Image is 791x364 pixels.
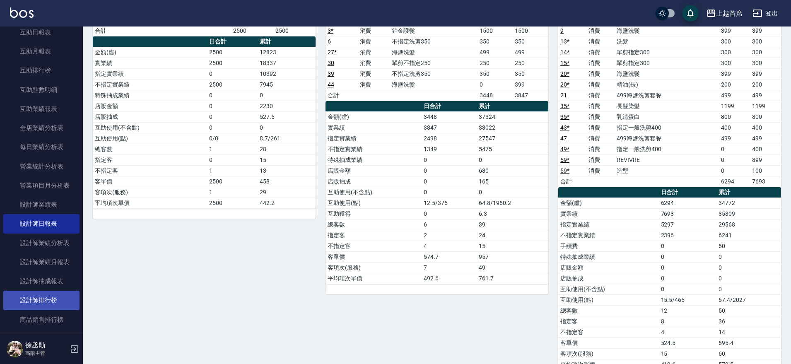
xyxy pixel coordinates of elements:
[750,101,781,111] td: 1199
[390,36,477,47] td: 不指定洗剪350
[586,101,615,111] td: 消費
[659,230,717,241] td: 2396
[3,157,80,176] a: 營業統計分析表
[615,144,719,154] td: 指定一般洗剪400
[93,58,207,68] td: 實業績
[390,25,477,36] td: 鉑金護髮
[716,316,781,327] td: 36
[750,144,781,154] td: 400
[750,58,781,68] td: 300
[477,90,513,101] td: 3448
[93,154,207,165] td: 指定客
[422,165,477,176] td: 0
[328,81,334,88] a: 44
[326,4,548,101] table: a dense table
[750,47,781,58] td: 300
[258,90,316,101] td: 0
[477,101,548,112] th: 累計
[422,262,477,273] td: 7
[422,251,477,262] td: 574.7
[358,58,390,68] td: 消費
[93,176,207,187] td: 客單價
[719,90,750,101] td: 499
[719,133,750,144] td: 499
[326,230,422,241] td: 指定客
[750,90,781,101] td: 499
[326,133,422,144] td: 指定實業績
[750,176,781,187] td: 7693
[659,316,717,327] td: 8
[3,61,80,80] a: 互助排行榜
[207,133,258,144] td: 0/0
[207,111,258,122] td: 0
[3,42,80,61] a: 互助月報表
[328,60,334,66] a: 30
[422,198,477,208] td: 12.5/375
[3,137,80,157] a: 每日業績分析表
[716,219,781,230] td: 29568
[659,305,717,316] td: 12
[615,79,719,90] td: 精油(長)
[258,122,316,133] td: 0
[422,154,477,165] td: 0
[615,58,719,68] td: 單剪指定300
[719,144,750,154] td: 0
[326,154,422,165] td: 特殊抽成業績
[558,198,659,208] td: 金額(虛)
[586,58,615,68] td: 消費
[258,187,316,198] td: 29
[258,79,316,90] td: 7945
[719,154,750,165] td: 0
[326,176,422,187] td: 店販抽成
[659,348,717,359] td: 15
[716,251,781,262] td: 0
[477,241,548,251] td: 15
[477,154,548,165] td: 0
[615,133,719,144] td: 499海鹽洗剪套餐
[358,36,390,47] td: 消費
[558,294,659,305] td: 互助使用(點)
[93,133,207,144] td: 互助使用(點)
[207,79,258,90] td: 2500
[719,101,750,111] td: 1199
[258,101,316,111] td: 2230
[558,327,659,337] td: 不指定客
[615,101,719,111] td: 長髮染髮
[719,25,750,36] td: 399
[615,25,719,36] td: 海鹽洗髮
[719,68,750,79] td: 399
[560,92,567,99] a: 21
[659,284,717,294] td: 0
[3,253,80,272] a: 設計師業績月報表
[390,47,477,58] td: 海鹽洗髮
[477,251,548,262] td: 957
[326,165,422,176] td: 店販金額
[326,251,422,262] td: 客單價
[558,251,659,262] td: 特殊抽成業績
[258,133,316,144] td: 8.7/261
[615,90,719,101] td: 499海鹽洗剪套餐
[659,187,717,198] th: 日合計
[358,47,390,58] td: 消費
[659,219,717,230] td: 5297
[258,58,316,68] td: 18337
[477,176,548,187] td: 165
[326,144,422,154] td: 不指定實業績
[659,208,717,219] td: 7693
[558,4,781,187] table: a dense table
[716,262,781,273] td: 0
[558,316,659,327] td: 指定客
[25,341,68,350] h5: 徐丞勛
[93,187,207,198] td: 客項次(服務)
[513,36,548,47] td: 350
[750,122,781,133] td: 400
[93,47,207,58] td: 金額(虛)
[422,111,477,122] td: 3448
[586,68,615,79] td: 消費
[93,36,316,209] table: a dense table
[586,133,615,144] td: 消費
[207,187,258,198] td: 1
[716,337,781,348] td: 695.4
[513,47,548,58] td: 499
[207,176,258,187] td: 2500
